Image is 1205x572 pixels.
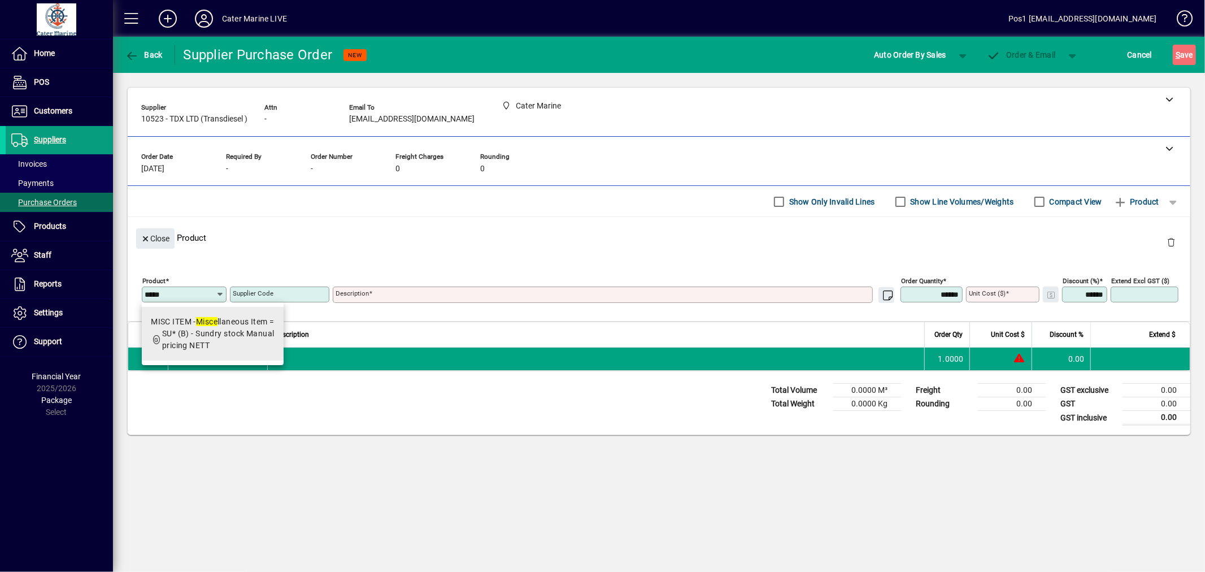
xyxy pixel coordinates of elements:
span: S [1176,50,1180,59]
span: 10523 - TDX LTD (Transdiesel ) [141,115,247,124]
span: Customers [34,106,72,115]
span: POS [34,77,49,86]
span: Settings [34,308,63,317]
button: Close [136,228,175,249]
a: Purchase Orders [6,193,113,212]
mat-label: Order Quantity [901,277,943,285]
a: Reports [6,270,113,298]
td: GST exclusive [1055,384,1123,397]
label: Compact View [1047,196,1102,207]
span: SU* (B) - Sundry stock Manual pricing NETT [162,329,275,350]
span: Unit Cost $ [991,328,1025,341]
a: Payments [6,174,113,193]
span: 0 [480,164,485,174]
span: Discount % [1050,328,1084,341]
span: Staff [34,250,51,259]
td: GST inclusive [1055,411,1123,425]
span: - [311,164,313,174]
span: [EMAIL_ADDRESS][DOMAIN_NAME] [349,115,475,124]
button: Cancel [1125,45,1155,65]
a: Staff [6,241,113,270]
span: Package [41,396,72,405]
a: Invoices [6,154,113,174]
span: Order & Email [987,50,1056,59]
span: Invoices [11,159,47,168]
td: GST [1055,397,1123,411]
span: Support [34,337,62,346]
span: - [264,115,267,124]
span: Purchase Orders [11,198,77,207]
span: Financial Year [32,372,81,381]
td: 0.00 [1032,348,1090,370]
mat-label: Product [142,277,166,285]
span: Cancel [1128,46,1152,64]
a: Home [6,40,113,68]
a: Support [6,328,113,356]
button: Back [122,45,166,65]
td: 0.00 [1123,411,1190,425]
div: Supplier Purchase Order [184,46,333,64]
span: Description [275,328,309,341]
span: Auto Order By Sales [874,46,946,64]
a: Knowledge Base [1168,2,1191,39]
td: 0.00 [978,397,1046,411]
mat-label: Supplier Code [233,289,273,297]
td: Total Weight [765,397,833,411]
span: Extend $ [1149,328,1176,341]
span: - [226,164,228,174]
span: Back [125,50,163,59]
td: 0.00 [1123,397,1190,411]
button: Order & Email [981,45,1062,65]
td: Total Volume [765,384,833,397]
mat-label: Extend excl GST ($) [1111,277,1169,285]
mat-option: MISC ITEM - Miscellaneous Item = [142,307,284,361]
span: Home [34,49,55,58]
app-page-header-button: Back [113,45,175,65]
span: 0 [395,164,400,174]
td: 0.0000 M³ [833,384,901,397]
label: Show Line Volumes/Weights [908,196,1014,207]
button: Save [1173,45,1196,65]
td: Rounding [910,397,978,411]
a: Customers [6,97,113,125]
span: NEW [348,51,362,59]
td: 0.0000 Kg [833,397,901,411]
button: Auto Order By Sales [868,45,952,65]
span: Order Qty [934,328,963,341]
button: Profile [186,8,222,29]
div: Cater Marine LIVE [222,10,287,28]
app-page-header-button: Close [133,233,177,243]
span: [DATE] [141,164,164,174]
span: Products [34,222,66,231]
button: Delete [1158,228,1185,255]
span: Payments [11,179,54,188]
em: Misce [196,317,217,326]
a: POS [6,68,113,97]
td: 1.0000 [924,348,969,370]
div: Product [128,217,1190,258]
a: Products [6,213,113,241]
span: Close [141,229,170,248]
td: 0.00 [978,384,1046,397]
mat-label: Unit Cost ($) [969,289,1006,297]
span: Suppliers [34,135,66,144]
button: Add [150,8,186,29]
td: 0.00 [1123,384,1190,397]
mat-label: Description [336,289,369,297]
app-page-header-button: Delete [1158,237,1185,247]
span: Reports [34,279,62,288]
mat-label: Discount (%) [1063,277,1099,285]
a: Settings [6,299,113,327]
td: Freight [910,384,978,397]
span: ave [1176,46,1193,64]
label: Show Only Invalid Lines [787,196,875,207]
div: MISC ITEM - llaneous Item = [151,316,275,328]
div: Pos1 [EMAIL_ADDRESS][DOMAIN_NAME] [1008,10,1157,28]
